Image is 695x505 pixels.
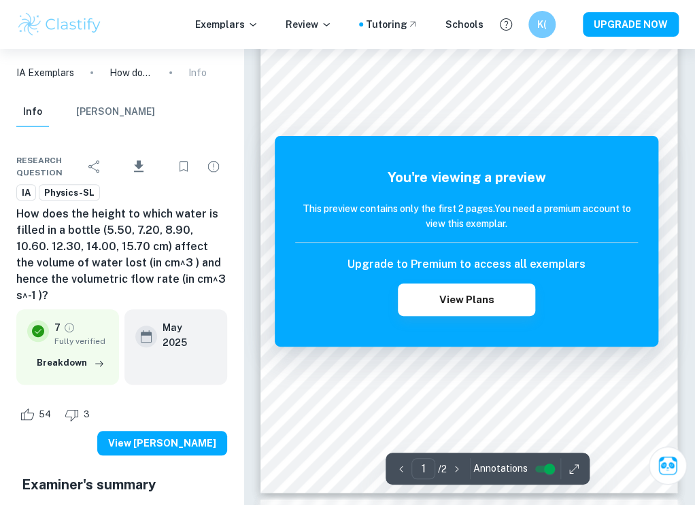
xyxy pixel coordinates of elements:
h6: This preview contains only the first 2 pages. You need a premium account to view this exemplar. [295,201,637,231]
span: Fully verified [54,335,108,347]
button: Help and Feedback [494,13,518,36]
img: Clastify logo [16,11,103,38]
p: / 2 [438,462,447,476]
p: How does the height to which water is filled in a bottle (5.50, 7.20, 8.90, 10.60. 12.30, 14.00, ... [109,65,153,80]
button: Breakdown [33,353,108,373]
h6: May 2025 [163,320,205,350]
a: Tutoring [366,17,418,32]
button: View Plans [398,283,535,316]
h6: K( [535,17,550,32]
a: Schools [445,17,484,32]
a: IA [16,184,36,201]
button: [PERSON_NAME] [76,97,155,127]
p: Exemplars [195,17,258,32]
span: Research question [16,154,81,179]
button: UPGRADE NOW [583,12,679,37]
span: Annotations [473,462,528,476]
div: Share [81,153,108,180]
div: Dislike [61,404,97,425]
div: Like [16,404,58,425]
span: Physics-SL [39,186,99,200]
button: View [PERSON_NAME] [97,431,227,455]
span: 3 [76,408,97,421]
a: IA Exemplars [16,65,74,80]
span: IA [17,186,35,200]
div: Report issue [200,153,227,180]
a: Grade fully verified [63,321,75,334]
p: 7 [54,320,61,335]
span: 54 [31,408,58,421]
button: Info [16,97,49,127]
div: Bookmark [170,153,197,180]
a: Physics-SL [39,184,100,201]
button: Ask Clai [649,447,687,485]
p: Info [188,65,207,80]
h5: Examiner's summary [22,474,222,495]
h5: You're viewing a preview [295,167,637,188]
p: Review [286,17,332,32]
h6: Upgrade to Premium to access all exemplars [347,256,586,273]
button: K( [528,11,556,38]
h6: How does the height to which water is filled in a bottle (5.50, 7.20, 8.90, 10.60. 12.30, 14.00, ... [16,206,227,304]
div: Download [111,149,167,184]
